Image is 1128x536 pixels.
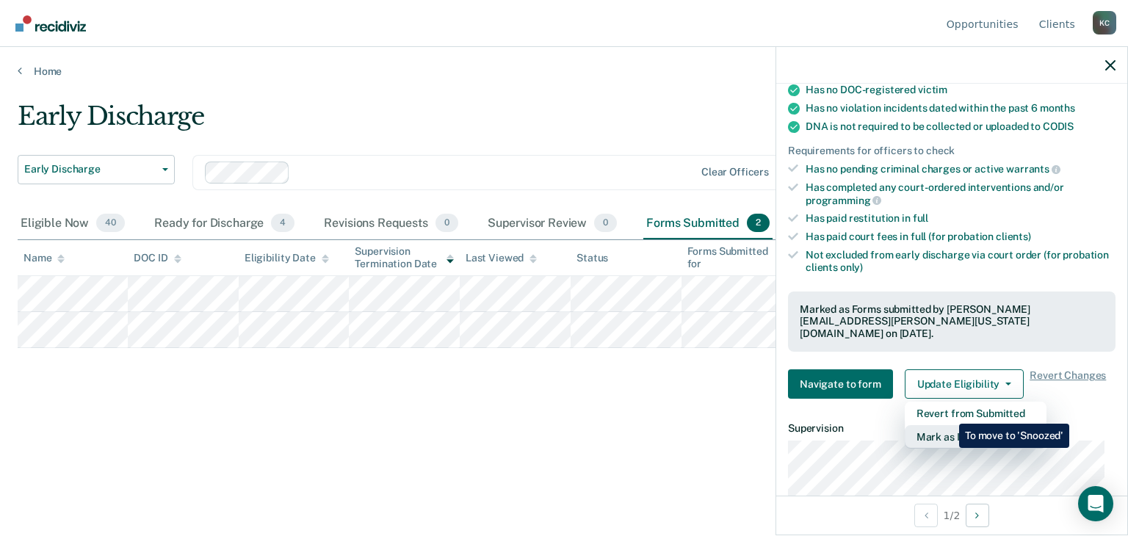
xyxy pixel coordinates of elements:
[905,402,1046,449] div: Dropdown Menu
[15,15,86,32] img: Recidiviz
[840,261,863,273] span: only)
[1006,163,1060,175] span: warrants
[806,102,1116,115] div: Has no violation incidents dated within the past 6
[594,214,617,233] span: 0
[321,208,460,240] div: Revisions Requests
[788,145,1116,157] div: Requirements for officers to check
[687,245,786,270] div: Forms Submitted for
[18,65,1110,78] a: Home
[966,504,989,527] button: Next Opportunity
[1030,369,1106,399] span: Revert Changes
[905,402,1046,425] button: Revert from Submitted
[806,181,1116,206] div: Has completed any court-ordered interventions and/or
[1078,486,1113,521] div: Open Intercom Messenger
[996,231,1031,242] span: clients)
[788,369,893,399] button: Navigate to form
[918,84,947,95] span: victim
[271,214,294,233] span: 4
[24,163,156,175] span: Early Discharge
[806,162,1116,175] div: Has no pending criminal charges or active
[806,249,1116,274] div: Not excluded from early discharge via court order (for probation clients
[905,425,1046,449] button: Mark as Ineligible
[806,120,1116,133] div: DNA is not required to be collected or uploaded to
[800,303,1104,340] div: Marked as Forms submitted by [PERSON_NAME][EMAIL_ADDRESS][PERSON_NAME][US_STATE][DOMAIN_NAME] on ...
[23,252,65,264] div: Name
[485,208,621,240] div: Supervisor Review
[1043,120,1074,132] span: CODIS
[134,252,181,264] div: DOC ID
[96,214,125,233] span: 40
[913,212,928,224] span: full
[1093,11,1116,35] div: K C
[701,166,769,178] div: Clear officers
[1040,102,1075,114] span: months
[905,369,1024,399] button: Update Eligibility
[806,84,1116,96] div: Has no DOC-registered
[776,496,1127,535] div: 1 / 2
[788,422,1116,435] dt: Supervision
[151,208,297,240] div: Ready for Discharge
[643,208,773,240] div: Forms Submitted
[806,195,881,206] span: programming
[18,101,864,143] div: Early Discharge
[245,252,329,264] div: Eligibility Date
[466,252,537,264] div: Last Viewed
[747,214,770,233] span: 2
[806,231,1116,243] div: Has paid court fees in full (for probation
[788,369,899,399] a: Navigate to form link
[435,214,458,233] span: 0
[355,245,453,270] div: Supervision Termination Date
[914,504,938,527] button: Previous Opportunity
[18,208,128,240] div: Eligible Now
[576,252,608,264] div: Status
[1093,11,1116,35] button: Profile dropdown button
[806,212,1116,225] div: Has paid restitution in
